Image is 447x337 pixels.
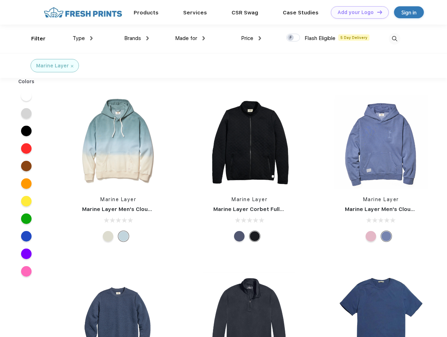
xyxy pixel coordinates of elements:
[334,95,428,189] img: func=resize&h=266
[234,231,245,242] div: Navy
[202,36,205,40] img: dropdown.png
[82,206,196,212] a: Marine Layer Men's Cloud 9 Fleece Hoodie
[232,9,258,16] a: CSR Swag
[13,78,40,85] div: Colors
[42,6,124,19] img: fo%20logo%202.webp
[389,33,400,45] img: desktop_search.svg
[377,10,382,14] img: DT
[232,197,267,202] a: Marine Layer
[213,206,311,212] a: Marine Layer Corbet Full-Zip Jacket
[249,231,260,242] div: Black
[401,8,416,16] div: Sign in
[175,35,197,41] span: Made for
[31,35,46,43] div: Filter
[183,9,207,16] a: Services
[338,34,369,41] span: 5 Day Delivery
[363,197,399,202] a: Marine Layer
[241,35,253,41] span: Price
[103,231,113,242] div: Navy/Cream
[203,95,296,189] img: func=resize&h=266
[305,35,335,41] span: Flash Eligible
[36,62,69,70] div: Marine Layer
[366,231,376,242] div: Lilas
[259,36,261,40] img: dropdown.png
[72,95,165,189] img: func=resize&h=266
[90,36,93,40] img: dropdown.png
[73,35,85,41] span: Type
[118,231,129,242] div: Cool Ombre
[381,231,392,242] div: Vintage Indigo
[394,6,424,18] a: Sign in
[134,9,159,16] a: Products
[71,65,73,67] img: filter_cancel.svg
[338,9,374,15] div: Add your Logo
[124,35,141,41] span: Brands
[100,197,136,202] a: Marine Layer
[146,36,149,40] img: dropdown.png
